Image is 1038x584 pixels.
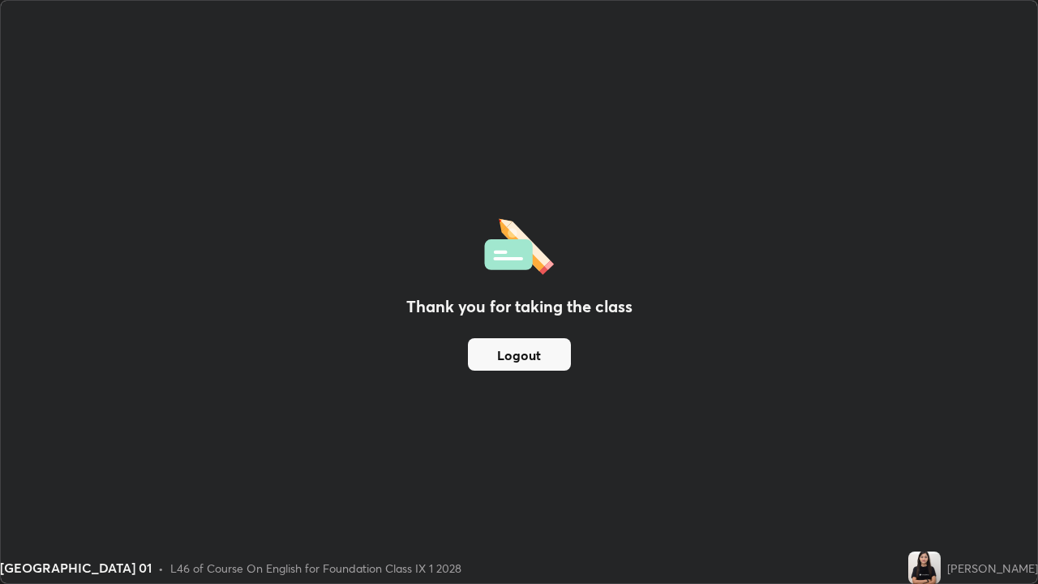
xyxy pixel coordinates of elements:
[484,213,554,275] img: offlineFeedback.1438e8b3.svg
[170,560,461,577] div: L46 of Course On English for Foundation Class IX 1 2028
[468,338,571,371] button: Logout
[158,560,164,577] div: •
[908,552,941,584] img: e6b5cdc77f1246098bb26dacd87241fc.jpg
[947,560,1038,577] div: [PERSON_NAME]
[406,294,633,319] h2: Thank you for taking the class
